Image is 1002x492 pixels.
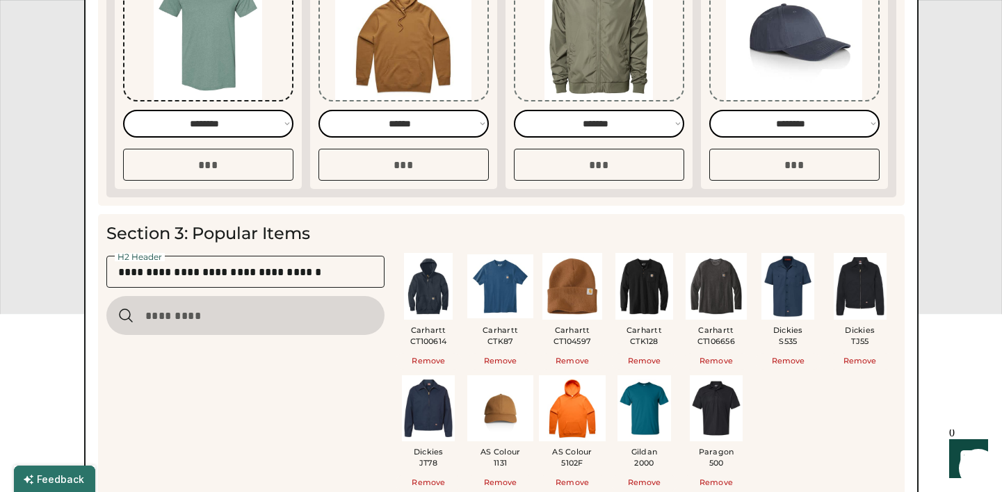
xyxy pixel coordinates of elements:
button: Remove [396,353,462,370]
div: Carhartt CT106656 [697,325,735,347]
button: Remove [467,353,533,370]
img: 500-Black-Front.jpg [683,375,749,441]
img: 1131_ACCESS_CANVAS_CAP_CAMEL_FRONT.jpg [467,375,533,441]
div: Dickies TJ55 [845,325,875,347]
button: Remove [396,475,462,491]
div: Carhartt CT104597 [553,325,591,347]
button: Remove [683,353,749,370]
button: Remove [467,475,533,491]
div: Gildan 2000 [631,447,658,469]
img: S535-Dark_Navy-Front.jpg [755,253,821,319]
img: JT78-Dark_Navy-Front.jpg [396,375,462,441]
div: AS Colour 5102F [552,447,592,469]
button: Remove [539,475,605,491]
div: Section 3: Popular Items [106,222,310,245]
button: Remove [827,353,893,370]
img: 2000-Galapagos_Blue-Front.jpg [611,375,677,441]
img: 5102F_STENCIL_SAFETY_HOOD_SAFETY_ORANGE__68547.jpg [539,375,605,441]
img: Api-URL-2024-12-04T19-11-59-74_clipped_rev_1.jpeg [611,253,677,319]
img: TJ55-Black-Front.jpg [827,253,893,319]
div: AS Colour 1131 [480,447,520,469]
div: H2 Header [115,253,165,261]
div: Carhartt CTK87 [483,325,518,347]
button: Remove [611,475,677,491]
div: Dickies S535 [773,325,803,347]
div: Carhartt CT100614 [410,325,446,347]
button: Remove [755,353,821,370]
img: Api-URL-2024-12-04T19-18-13-463_clipped_rev_1.jpeg [467,253,533,319]
img: Api-URL-2024-12-04T19-05-50-47_clipped_rev_1.jpeg [396,253,462,319]
div: Paragon 500 [699,447,734,469]
button: Remove [611,353,677,370]
div: Carhartt CTK128 [627,325,662,347]
img: Api-URL-2024-12-04T19-20-03-478_clipped_rev_1.jpeg [683,253,749,319]
button: Remove [539,353,605,370]
button: Remove [683,475,749,491]
div: Dickies JT78 [414,447,444,469]
iframe: Front Chat [936,429,996,489]
img: Api-URL-2024-12-04T19-35-22-251_clipped_rev_1.jpeg [539,253,605,319]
